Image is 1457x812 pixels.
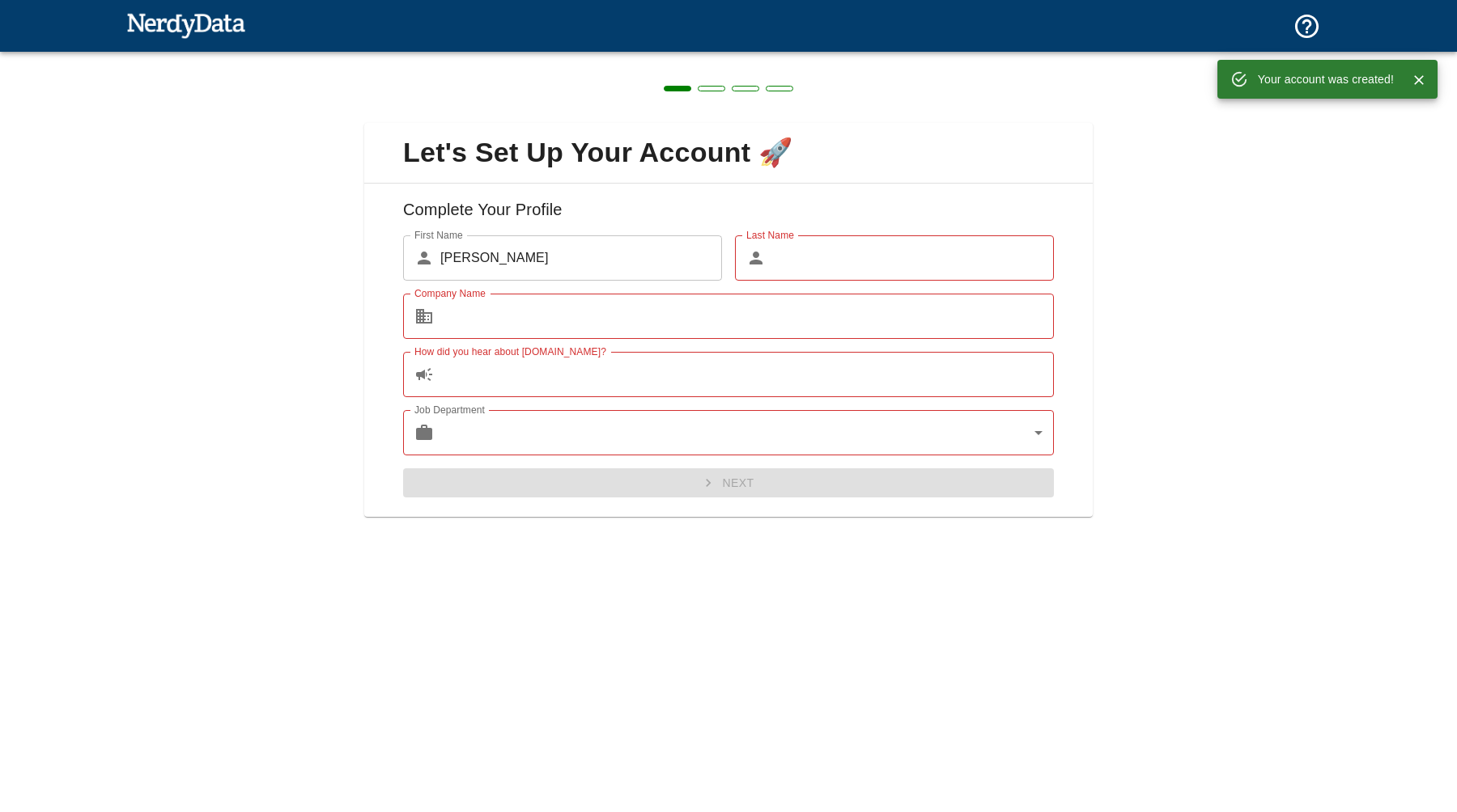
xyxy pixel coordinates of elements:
label: Job Department [414,403,485,417]
span: Let's Set Up Your Account 🚀 [377,136,1080,170]
label: Last Name [746,228,794,242]
button: Support and Documentation [1283,2,1331,50]
img: NerdyData.com [126,9,245,41]
label: First Name [414,228,463,242]
h6: Complete Your Profile [377,197,1080,235]
div: Your account was created! [1258,65,1394,94]
button: Close [1407,68,1431,92]
label: How did you hear about [DOMAIN_NAME]? [414,345,606,358]
label: Company Name [414,286,486,300]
